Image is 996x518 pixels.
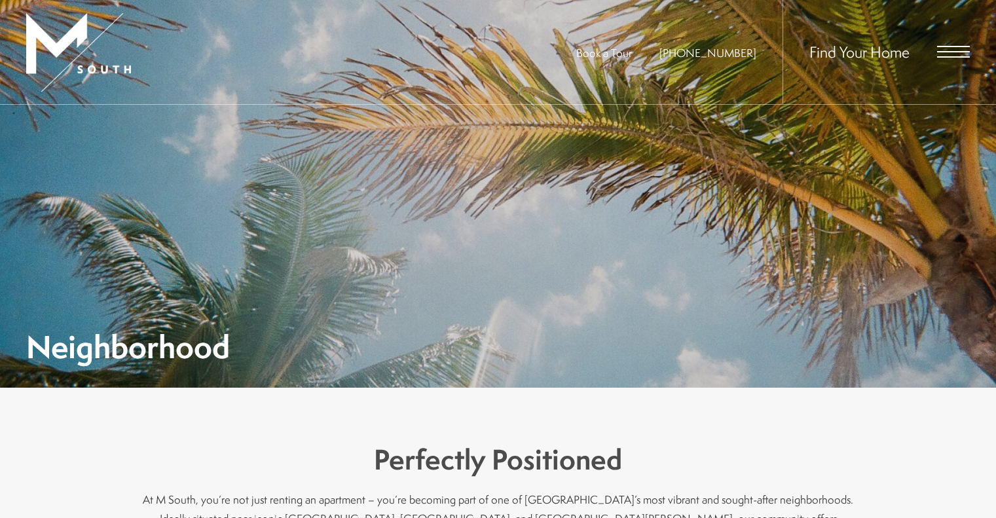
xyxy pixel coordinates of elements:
[659,45,756,60] span: [PHONE_NUMBER]
[576,45,632,60] a: Book a Tour
[26,13,131,92] img: MSouth
[659,45,756,60] a: Call Us at 813-570-8014
[937,46,970,58] button: Open Menu
[26,332,230,361] h1: Neighborhood
[809,41,910,62] a: Find Your Home
[138,440,858,479] h3: Perfectly Positioned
